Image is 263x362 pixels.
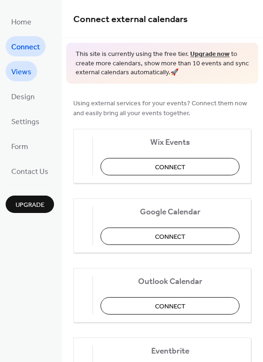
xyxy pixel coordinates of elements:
[101,228,240,245] button: Connect
[155,301,186,311] span: Connect
[11,65,31,79] span: Views
[73,98,251,118] span: Using external services for your events? Connect them now and easily bring all your events together.
[6,61,37,81] a: Views
[76,50,249,78] span: This site is currently using the free tier. to create more calendars, show more than 10 events an...
[6,111,45,131] a: Settings
[11,165,48,179] span: Contact Us
[101,276,240,286] span: Outlook Calendar
[11,140,28,154] span: Form
[11,115,39,129] span: Settings
[73,10,188,29] span: Connect external calendars
[101,158,240,175] button: Connect
[6,86,40,106] a: Design
[6,196,54,213] button: Upgrade
[101,137,240,147] span: Wix Events
[11,90,35,104] span: Design
[11,40,40,55] span: Connect
[6,11,37,31] a: Home
[6,136,34,156] a: Form
[190,48,230,61] a: Upgrade now
[6,36,46,56] a: Connect
[155,162,186,172] span: Connect
[15,200,45,210] span: Upgrade
[6,161,54,181] a: Contact Us
[155,232,186,242] span: Connect
[101,207,240,217] span: Google Calendar
[101,346,240,356] span: Eventbrite
[101,297,240,315] button: Connect
[11,15,31,30] span: Home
